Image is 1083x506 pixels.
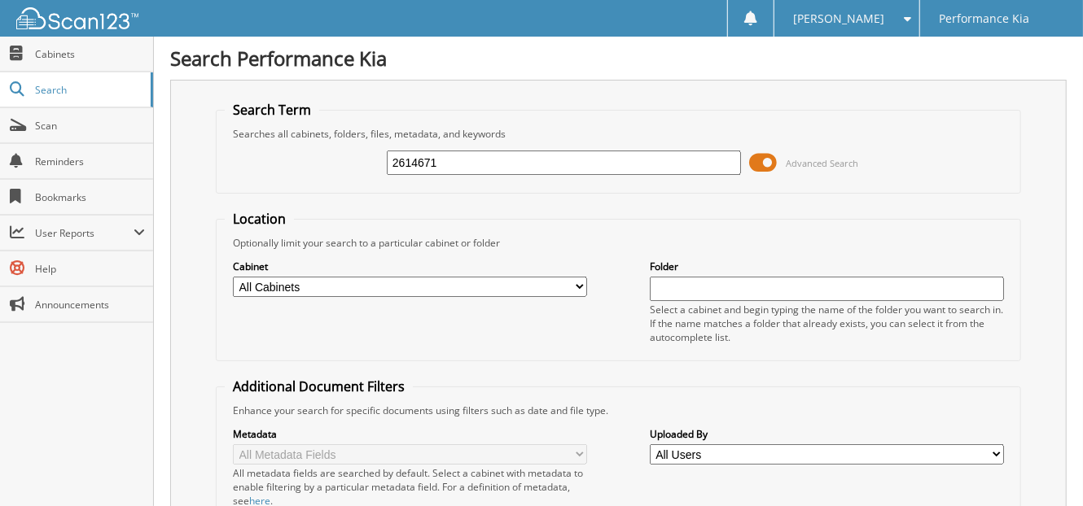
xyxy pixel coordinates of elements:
div: Select a cabinet and begin typing the name of the folder you want to search in. If the name match... [650,303,1004,344]
iframe: Chat Widget [1002,428,1083,506]
h1: Search Performance Kia [170,45,1067,72]
label: Cabinet [233,260,587,273]
span: Performance Kia [939,14,1029,24]
span: User Reports [35,226,134,240]
div: Searches all cabinets, folders, files, metadata, and keywords [225,127,1012,141]
span: Announcements [35,298,145,312]
span: Help [35,262,145,276]
div: Optionally limit your search to a particular cabinet or folder [225,236,1012,250]
legend: Location [225,210,294,228]
div: Enhance your search for specific documents using filters such as date and file type. [225,403,1012,417]
span: Bookmarks [35,190,145,204]
legend: Search Term [225,101,319,119]
label: Folder [650,260,1004,273]
span: Advanced Search [786,157,858,169]
label: Uploaded By [650,427,1004,441]
img: scan123-logo-white.svg [16,7,138,29]
span: [PERSON_NAME] [794,14,885,24]
span: Search [35,83,142,97]
span: Cabinets [35,47,145,61]
legend: Additional Document Filters [225,377,413,395]
label: Metadata [233,427,587,441]
span: Reminders [35,155,145,168]
span: Scan [35,119,145,133]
